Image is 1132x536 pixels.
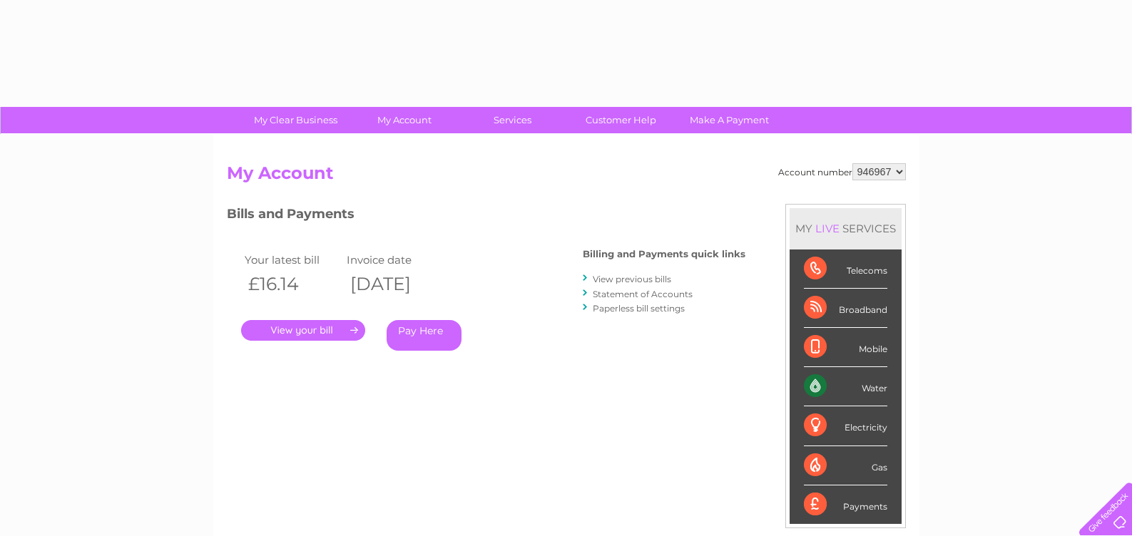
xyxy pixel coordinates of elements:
[454,107,571,133] a: Services
[812,222,842,235] div: LIVE
[804,328,887,367] div: Mobile
[562,107,680,133] a: Customer Help
[790,208,902,249] div: MY SERVICES
[227,204,745,229] h3: Bills and Payments
[345,107,463,133] a: My Account
[804,406,887,445] div: Electricity
[593,289,693,299] a: Statement of Accounts
[778,163,906,180] div: Account number
[593,274,671,284] a: View previous bills
[237,107,355,133] a: My Clear Business
[583,249,745,259] h4: Billing and Payments quick links
[343,250,446,269] td: Invoice date
[227,163,906,190] h2: My Account
[593,303,685,314] a: Paperless bill settings
[804,446,887,485] div: Gas
[804,485,887,524] div: Payments
[241,320,365,341] a: .
[387,320,462,351] a: Pay Here
[804,367,887,406] div: Water
[343,269,446,299] th: [DATE]
[670,107,788,133] a: Make A Payment
[241,269,344,299] th: £16.14
[241,250,344,269] td: Your latest bill
[804,249,887,289] div: Telecoms
[804,289,887,328] div: Broadband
